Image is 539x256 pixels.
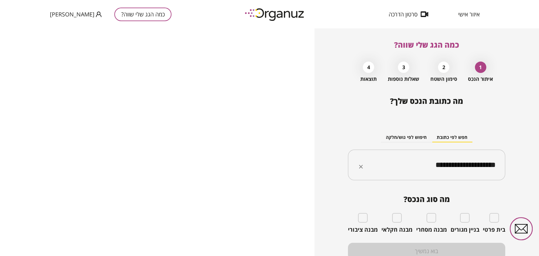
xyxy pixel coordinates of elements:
[458,11,480,17] span: איזור אישי
[430,76,457,82] span: סימון השטח
[240,6,310,23] img: logo
[438,62,449,73] div: 2
[381,133,432,142] button: חיפוש לפי גוש/חלקה
[449,11,489,17] button: איזור אישי
[416,226,447,233] span: מבנה מסחרי
[114,8,171,21] button: כמה הגג שלי שווה?
[468,76,493,82] span: איתור הנכס
[398,62,409,73] div: 3
[381,226,412,233] span: מבנה חקלאי
[379,11,438,17] button: סרטון הדרכה
[50,10,102,18] button: [PERSON_NAME]
[388,76,419,82] span: שאלות נוספות
[348,226,378,233] span: מבנה ציבורי
[483,226,505,233] span: בית פרטי
[389,11,417,17] span: סרטון הדרכה
[348,195,505,204] span: מה סוג הנכס?
[50,11,94,17] span: [PERSON_NAME]
[451,226,479,233] span: בניין מגורים
[363,62,374,73] div: 4
[360,76,377,82] span: תוצאות
[390,96,463,106] span: מה כתובת הנכס שלך?
[394,39,459,50] span: כמה הגג שלי שווה?
[356,162,365,171] button: Clear
[432,133,472,142] button: חפש לפי כתובת
[475,62,486,73] div: 1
